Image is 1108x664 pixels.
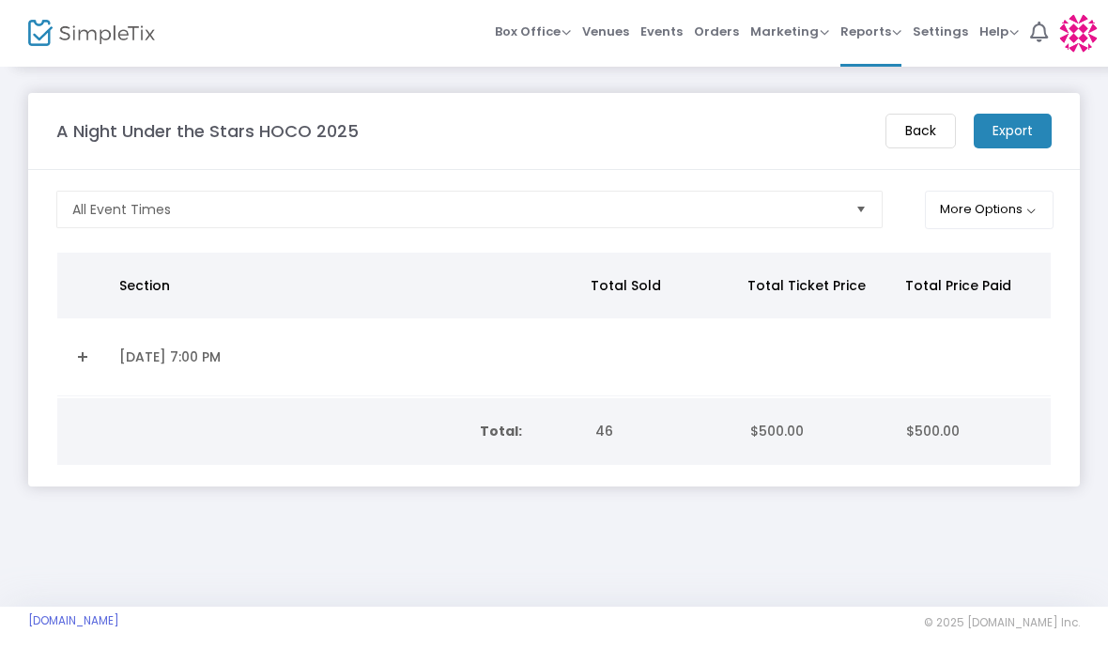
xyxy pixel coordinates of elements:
[582,8,629,56] span: Venues
[56,119,359,145] m-panel-title: A Night Under the Stars HOCO 2025
[108,254,579,319] th: Section
[925,192,1054,230] button: More Options
[595,423,613,441] span: 46
[905,277,1011,296] span: Total Price Paid
[924,616,1080,631] span: © 2025 [DOMAIN_NAME] Inc.
[750,423,804,441] span: $500.00
[747,277,866,296] span: Total Ticket Price
[640,8,683,56] span: Events
[57,254,1051,397] div: Data table
[974,115,1052,149] m-button: Export
[694,8,739,56] span: Orders
[750,23,829,41] span: Marketing
[480,423,522,441] b: Total:
[579,254,736,319] th: Total Sold
[848,193,874,228] button: Select
[840,23,901,41] span: Reports
[885,115,956,149] m-button: Back
[69,343,97,373] a: Expand Details
[57,399,1051,466] div: Data table
[906,423,960,441] span: $500.00
[979,23,1019,41] span: Help
[108,319,579,397] td: [DATE] 7:00 PM
[28,614,119,629] a: [DOMAIN_NAME]
[72,201,171,220] span: All Event Times
[495,23,571,41] span: Box Office
[913,8,968,56] span: Settings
